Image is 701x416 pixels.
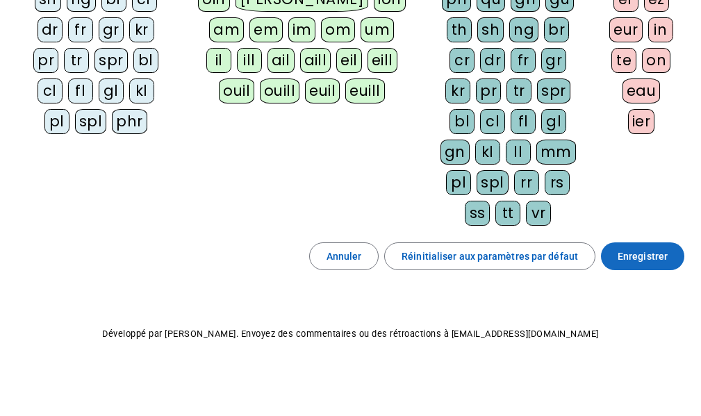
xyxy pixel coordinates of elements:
div: kl [129,78,154,103]
div: br [544,17,569,42]
div: on [642,48,670,73]
div: gl [99,78,124,103]
div: gr [541,48,566,73]
span: Réinitialiser aux paramètres par défaut [402,248,578,265]
div: cl [480,109,505,134]
div: tt [495,201,520,226]
div: ng [509,17,538,42]
div: spr [94,48,128,73]
div: dr [38,17,63,42]
div: pl [44,109,69,134]
div: ill [237,48,262,73]
div: mm [536,140,576,165]
div: ss [465,201,490,226]
div: am [209,17,244,42]
div: im [288,17,315,42]
div: gl [541,109,566,134]
div: gn [440,140,470,165]
div: gr [99,17,124,42]
div: pr [33,48,58,73]
span: Enregistrer [618,248,668,265]
div: rs [545,170,570,195]
div: eil [336,48,362,73]
div: ail [267,48,295,73]
div: eau [622,78,661,103]
span: Annuler [327,248,362,265]
div: om [321,17,355,42]
div: tr [64,48,89,73]
div: spl [75,109,107,134]
div: sh [477,17,504,42]
button: Enregistrer [601,242,684,270]
div: spl [477,170,509,195]
div: rr [514,170,539,195]
div: phr [112,109,147,134]
button: Réinitialiser aux paramètres par défaut [384,242,595,270]
div: pr [476,78,501,103]
div: vr [526,201,551,226]
div: pl [446,170,471,195]
div: euill [345,78,384,103]
div: fl [68,78,93,103]
div: aill [300,48,331,73]
div: em [249,17,283,42]
div: kr [445,78,470,103]
div: ouill [260,78,299,103]
div: il [206,48,231,73]
div: ll [506,140,531,165]
div: te [611,48,636,73]
div: spr [537,78,570,103]
div: fl [511,109,536,134]
div: bl [133,48,158,73]
div: in [648,17,673,42]
div: um [361,17,394,42]
div: dr [480,48,505,73]
div: cr [450,48,475,73]
div: fr [511,48,536,73]
div: euil [305,78,340,103]
button: Annuler [309,242,379,270]
div: kl [475,140,500,165]
p: Développé par [PERSON_NAME]. Envoyez des commentaires ou des rétroactions à [EMAIL_ADDRESS][DOMAI... [11,326,690,342]
div: cl [38,78,63,103]
div: kr [129,17,154,42]
div: ier [628,109,655,134]
div: th [447,17,472,42]
div: eill [368,48,397,73]
div: fr [68,17,93,42]
div: tr [506,78,531,103]
div: bl [450,109,475,134]
div: eur [609,17,643,42]
div: ouil [219,78,254,103]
